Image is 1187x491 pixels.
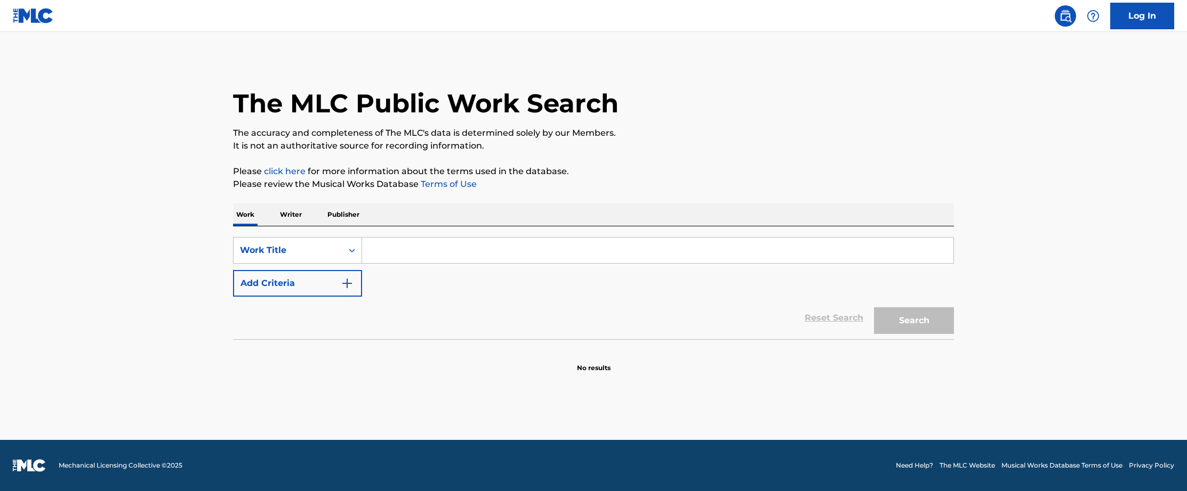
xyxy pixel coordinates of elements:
a: Public Search [1055,5,1076,27]
div: Help [1082,5,1104,27]
img: help [1087,10,1100,22]
a: Need Help? [896,461,933,470]
a: Terms of Use [419,179,477,189]
a: Log In [1110,3,1174,29]
p: It is not an authoritative source for recording information. [233,140,954,152]
img: MLC Logo [13,8,54,23]
form: Search Form [233,237,954,339]
p: The accuracy and completeness of The MLC's data is determined solely by our Members. [233,127,954,140]
img: 9d2ae6d4665cec9f34b9.svg [341,277,354,290]
p: No results [577,350,611,373]
p: Please for more information about the terms used in the database. [233,165,954,178]
button: Add Criteria [233,270,362,297]
span: Mechanical Licensing Collective © 2025 [59,461,182,470]
p: Work [233,203,258,226]
div: Work Title [240,244,336,257]
img: logo [13,459,46,472]
a: click here [264,166,306,176]
a: The MLC Website [940,461,995,470]
p: Publisher [324,203,363,226]
p: Please review the Musical Works Database [233,178,954,191]
a: Privacy Policy [1129,461,1174,470]
p: Writer [277,203,305,226]
a: Musical Works Database Terms of Use [1001,461,1122,470]
img: search [1059,10,1072,22]
h1: The MLC Public Work Search [233,87,619,119]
